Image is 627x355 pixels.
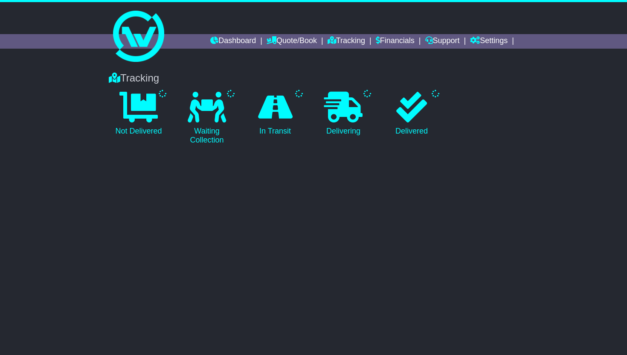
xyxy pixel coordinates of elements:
[470,34,508,49] a: Settings
[109,89,168,139] a: Not Delivered
[267,34,317,49] a: Quote/Book
[104,72,522,84] div: Tracking
[328,34,365,49] a: Tracking
[382,89,441,139] a: Delivered
[376,34,415,49] a: Financials
[210,34,256,49] a: Dashboard
[177,89,237,148] a: Waiting Collection
[245,89,305,139] a: In Transit
[313,89,373,139] a: Delivering
[425,34,460,49] a: Support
